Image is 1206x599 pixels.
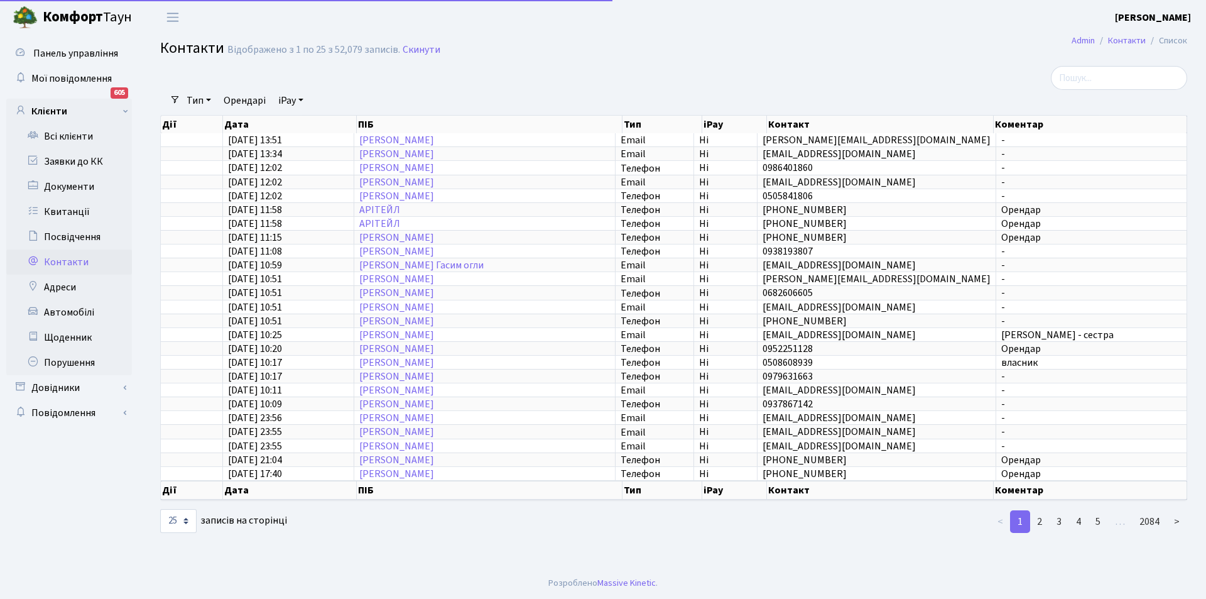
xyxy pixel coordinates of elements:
[228,397,282,411] span: [DATE] 10:09
[359,272,434,286] a: [PERSON_NAME]
[621,302,646,312] span: Email
[228,411,282,425] span: [DATE] 23:56
[699,147,709,161] span: Ні
[763,383,916,397] span: [EMAIL_ADDRESS][DOMAIN_NAME]
[228,426,282,439] span: [DATE] 23:55
[228,287,282,300] span: [DATE] 10:51
[763,258,916,272] span: [EMAIL_ADDRESS][DOMAIN_NAME]
[699,245,709,258] span: Ні
[621,455,660,465] span: Телефон
[1132,510,1167,533] a: 2084
[359,217,400,231] a: АРІТЕЙЛ
[228,175,282,189] span: [DATE] 12:02
[359,245,434,258] a: [PERSON_NAME]
[33,47,118,60] span: Панель управління
[621,385,646,395] span: Email
[1001,328,1114,342] span: [PERSON_NAME] - сестра
[228,189,282,203] span: [DATE] 12:02
[1166,510,1187,533] a: >
[622,481,702,500] th: Тип
[763,175,916,189] span: [EMAIL_ADDRESS][DOMAIN_NAME]
[228,162,282,175] span: [DATE] 12:02
[763,328,916,342] span: [EMAIL_ADDRESS][DOMAIN_NAME]
[228,453,282,467] span: [DATE] 21:04
[223,116,357,133] th: Дата
[597,576,656,590] a: Massive Kinetic
[763,189,813,203] span: 0505841806
[228,133,282,147] span: [DATE] 13:51
[699,439,709,453] span: Ні
[621,163,660,173] span: Телефон
[1068,510,1089,533] a: 4
[228,342,282,356] span: [DATE] 10:20
[1072,34,1095,47] a: Admin
[228,370,282,383] span: [DATE] 10:17
[43,7,132,28] span: Таун
[6,66,132,91] a: Мої повідомлення605
[621,260,646,270] span: Email
[273,90,308,111] a: iPay
[228,147,282,161] span: [DATE] 13:34
[1001,383,1005,397] span: -
[699,314,709,328] span: Ні
[359,147,434,161] a: [PERSON_NAME]
[6,124,132,149] a: Всі клієнти
[160,37,224,59] span: Контакти
[699,383,709,397] span: Ні
[6,375,132,400] a: Довідники
[228,439,282,453] span: [DATE] 23:55
[359,342,434,356] a: [PERSON_NAME]
[1001,133,1005,147] span: -
[621,427,646,437] span: Email
[1146,34,1187,48] li: Список
[359,383,434,397] a: [PERSON_NAME]
[699,258,709,272] span: Ні
[699,426,709,439] span: Ні
[359,411,434,425] a: [PERSON_NAME]
[763,287,813,300] span: 0682606605
[13,5,38,30] img: logo.png
[228,258,282,272] span: [DATE] 10:59
[699,231,709,245] span: Ні
[228,231,282,245] span: [DATE] 11:15
[699,411,709,425] span: Ні
[6,224,132,250] a: Посвідчення
[6,350,132,375] a: Порушення
[763,453,847,467] span: [PHONE_NUMBER]
[161,116,223,133] th: Дії
[621,177,646,187] span: Email
[699,175,709,189] span: Ні
[228,272,282,286] span: [DATE] 10:51
[359,356,434,370] a: [PERSON_NAME]
[763,426,916,439] span: [EMAIL_ADDRESS][DOMAIN_NAME]
[228,203,282,217] span: [DATE] 11:58
[621,219,660,229] span: Телефон
[621,441,646,451] span: Email
[994,116,1187,133] th: Коментар
[1001,147,1005,161] span: -
[763,467,847,481] span: [PHONE_NUMBER]
[1108,34,1146,47] a: Контакти
[1001,370,1005,383] span: -
[1001,453,1041,467] span: Орендар
[6,275,132,300] a: Адреси
[359,426,434,439] a: [PERSON_NAME]
[1001,439,1005,453] span: -
[1001,426,1005,439] span: -
[228,217,282,231] span: [DATE] 11:58
[763,245,813,258] span: 0938193807
[160,509,287,533] label: записів на сторінці
[6,325,132,350] a: Щоденник
[359,328,434,342] a: [PERSON_NAME]
[157,7,188,28] button: Переключити навігацію
[219,90,271,111] a: Орендарі
[1051,66,1187,90] input: Пошук...
[767,116,994,133] th: Контакт
[31,72,112,85] span: Мої повідомлення
[699,287,709,300] span: Ні
[621,191,660,201] span: Телефон
[699,356,709,370] span: Ні
[621,289,660,299] span: Телефон
[228,245,282,258] span: [DATE] 11:08
[359,258,484,272] a: [PERSON_NAME] Гасим огли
